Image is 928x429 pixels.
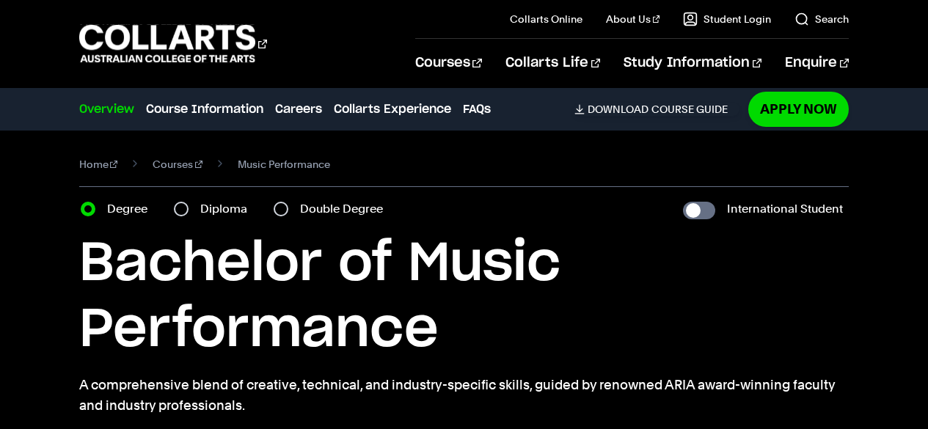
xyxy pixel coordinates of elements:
div: Go to homepage [79,23,267,65]
a: Apply Now [748,92,849,126]
a: Courses [415,39,482,87]
a: Collarts Life [505,39,600,87]
label: Degree [107,199,156,219]
a: FAQs [463,100,491,118]
span: Music Performance [238,154,330,175]
a: Student Login [683,12,771,26]
a: Study Information [624,39,761,87]
label: International Student [727,199,843,219]
a: Collarts Online [510,12,582,26]
a: Careers [275,100,322,118]
a: DownloadCourse Guide [574,103,739,116]
a: About Us [606,12,660,26]
a: Enquire [785,39,849,87]
a: Collarts Experience [334,100,451,118]
p: A comprehensive blend of creative, technical, and industry-specific skills, guided by renowned AR... [79,375,850,416]
a: Home [79,154,118,175]
label: Double Degree [300,199,392,219]
a: Search [794,12,849,26]
a: Course Information [146,100,263,118]
label: Diploma [200,199,256,219]
a: Overview [79,100,134,118]
a: Courses [153,154,202,175]
h1: Bachelor of Music Performance [79,231,850,363]
span: Download [588,103,648,116]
